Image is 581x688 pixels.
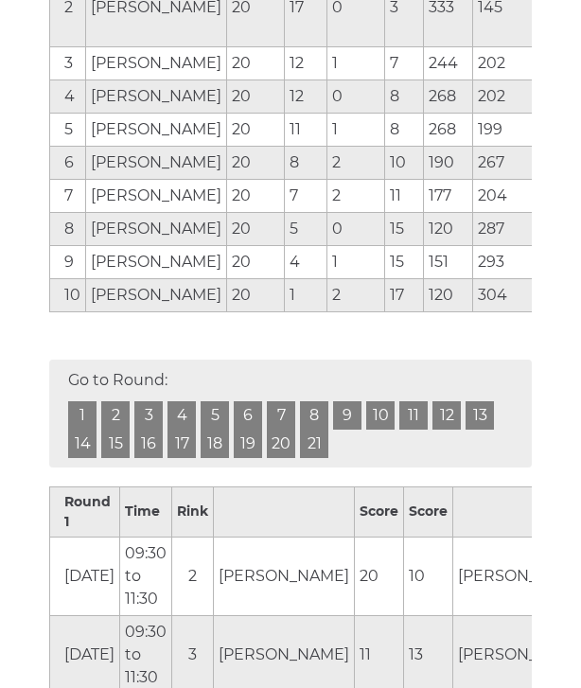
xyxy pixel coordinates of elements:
[385,212,424,245] td: 15
[473,212,537,245] td: 287
[385,79,424,113] td: 8
[473,46,537,79] td: 202
[424,278,473,311] td: 120
[424,179,473,212] td: 177
[385,245,424,278] td: 15
[300,430,328,458] a: 21
[86,278,227,311] td: [PERSON_NAME]
[50,278,86,311] td: 10
[473,179,537,212] td: 204
[134,430,163,458] a: 16
[473,113,537,146] td: 199
[366,401,395,430] a: 10
[227,46,285,79] td: 20
[385,46,424,79] td: 7
[49,360,532,467] div: Go to Round:
[424,146,473,179] td: 190
[120,486,172,537] th: Time
[50,486,120,537] th: Round 1
[50,146,86,179] td: 6
[172,486,214,537] th: Rink
[385,179,424,212] td: 11
[267,430,295,458] a: 20
[86,146,227,179] td: [PERSON_NAME]
[404,537,453,615] td: 10
[327,245,385,278] td: 1
[473,79,537,113] td: 202
[327,46,385,79] td: 1
[86,245,227,278] td: [PERSON_NAME]
[214,537,355,615] td: [PERSON_NAME]
[327,278,385,311] td: 2
[134,401,163,430] a: 3
[285,245,327,278] td: 4
[50,179,86,212] td: 7
[234,430,262,458] a: 19
[285,113,327,146] td: 11
[285,46,327,79] td: 12
[285,179,327,212] td: 7
[355,486,404,537] th: Score
[50,212,86,245] td: 8
[227,146,285,179] td: 20
[86,113,227,146] td: [PERSON_NAME]
[68,401,97,430] a: 1
[432,401,461,430] a: 12
[327,79,385,113] td: 0
[101,401,130,430] a: 2
[327,212,385,245] td: 0
[473,278,537,311] td: 304
[167,430,196,458] a: 17
[285,79,327,113] td: 12
[267,401,295,430] a: 7
[227,79,285,113] td: 20
[50,245,86,278] td: 9
[300,401,328,430] a: 8
[50,46,86,79] td: 3
[50,79,86,113] td: 4
[201,430,229,458] a: 18
[50,537,120,615] td: [DATE]
[327,146,385,179] td: 2
[355,537,404,615] td: 20
[227,245,285,278] td: 20
[285,146,327,179] td: 8
[167,401,196,430] a: 4
[227,278,285,311] td: 20
[424,79,473,113] td: 268
[227,212,285,245] td: 20
[120,537,172,615] td: 09:30 to 11:30
[385,278,424,311] td: 17
[424,245,473,278] td: 151
[227,179,285,212] td: 20
[333,401,361,430] a: 9
[101,430,130,458] a: 15
[385,113,424,146] td: 8
[285,212,327,245] td: 5
[50,113,86,146] td: 5
[227,113,285,146] td: 20
[424,46,473,79] td: 244
[285,278,327,311] td: 1
[399,401,428,430] a: 11
[473,146,537,179] td: 267
[404,486,453,537] th: Score
[234,401,262,430] a: 6
[86,179,227,212] td: [PERSON_NAME]
[424,212,473,245] td: 120
[327,179,385,212] td: 2
[86,212,227,245] td: [PERSON_NAME]
[86,79,227,113] td: [PERSON_NAME]
[172,537,214,615] td: 2
[466,401,494,430] a: 13
[385,146,424,179] td: 10
[327,113,385,146] td: 1
[201,401,229,430] a: 5
[68,430,97,458] a: 14
[86,46,227,79] td: [PERSON_NAME]
[473,245,537,278] td: 293
[424,113,473,146] td: 268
